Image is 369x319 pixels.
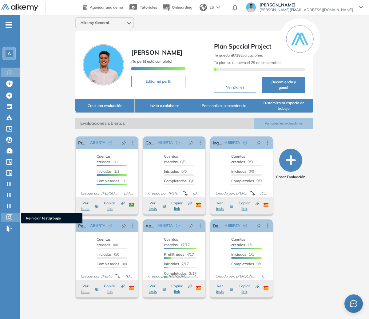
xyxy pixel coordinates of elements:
[164,154,178,164] span: Cuentas creadas
[102,283,125,294] button: Copiar link
[164,252,194,257] span: 4/17
[90,5,123,10] span: Agendar una demo
[97,179,127,183] span: 1/1
[192,274,203,279] span: [DATE]
[184,221,198,230] button: pushpin
[176,224,180,227] span: check-circle
[189,223,193,228] span: pushpin
[164,237,190,247] span: 17/17
[213,191,250,196] span: Creado por: [PERSON_NAME]
[97,169,112,174] span: Iniciadas
[236,283,259,294] button: Copiar link
[231,169,254,174] span: 0/0
[145,191,183,196] span: Creado por: [PERSON_NAME]
[243,141,247,144] span: check-circle
[117,221,131,230] button: pushpin
[231,154,245,164] span: Cuentas creadas
[216,6,220,9] img: arrow
[75,118,254,129] span: Evaluaciones abiertas
[264,286,268,289] img: ESP
[231,237,253,247] span: 1/1
[117,138,131,148] button: pushpin
[231,252,246,257] span: Iniciadas
[135,99,194,113] button: Invita a colaborar
[196,286,201,289] img: ESP
[162,1,192,14] button: Onboarding
[146,200,166,211] button: Ver tests
[97,169,119,174] span: 1/1
[196,203,201,207] img: ESP
[1,4,38,12] img: Logo
[164,262,179,266] span: Iniciadas
[164,179,194,183] span: 0/0
[131,76,186,87] button: Editar mi perfil
[169,283,192,294] button: Copiar link
[122,140,126,145] span: pushpin
[79,283,99,294] button: Ver tests
[260,7,353,12] span: [PERSON_NAME][EMAIL_ADDRESS][DOMAIN_NAME]
[102,200,125,211] button: Copiar link
[194,99,254,113] button: Personaliza la experiencia
[78,136,88,149] a: Prueba - AlfaPeople - Sofi
[252,138,265,148] button: pushpin
[78,219,88,232] a: Perfil Ventas
[259,274,270,279] span: [DATE]
[164,154,185,164] span: 0/0
[169,200,192,211] span: Copiar link
[213,200,233,211] button: Ver tests
[164,169,187,174] span: 0/0
[26,215,77,221] span: Reiniciar testgroups
[231,169,246,174] span: Iniciadas
[145,274,192,279] span: Creado por: [PERSON_NAME] [PERSON_NAME]
[256,223,261,228] span: pushpin
[129,286,134,289] img: ESP
[164,179,187,183] span: Completados
[231,262,254,266] span: Completados
[231,252,254,257] span: 1/1
[97,154,118,164] span: 1/1
[232,53,240,57] b: 9738
[258,191,270,196] span: [DATE]
[97,179,119,183] span: Completados
[157,223,173,228] span: ABIERTA
[81,20,109,25] span: Alkemy General
[214,82,256,93] button: Ver planes
[164,169,179,174] span: Iniciadas
[231,179,254,183] span: Completados
[243,224,247,227] span: check-circle
[276,149,305,180] button: Crear Evaluación
[122,223,126,228] span: pushpin
[157,140,173,145] span: ABIERTA
[97,262,127,266] span: 0/0
[97,237,118,247] span: 0/0
[225,140,240,145] span: ABIERTA
[146,283,166,294] button: Ver tests
[276,174,305,180] span: Crear Evaluación
[123,274,136,279] span: [DATE]
[231,262,262,266] span: 0/1
[350,300,357,307] span: message
[209,5,214,10] span: ES
[200,4,207,11] img: world
[176,141,180,144] span: check-circle
[97,237,111,247] span: Cuentas creadas
[97,252,112,257] span: Iniciadas
[164,271,187,276] span: Completados
[109,141,112,144] span: check-circle
[8,51,11,56] span: A
[6,24,12,26] i: -
[254,99,314,113] button: Customiza tu espacio de trabajo
[190,191,203,196] span: [DATE]
[225,223,240,228] span: ABIERTA
[250,60,281,65] b: 29 de septiembre
[164,252,184,257] span: Prefiltrados
[260,2,353,7] span: [PERSON_NAME]
[236,200,259,211] button: Copiar link
[90,140,105,145] span: ABIERTA
[83,3,123,10] a: Agendar una demo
